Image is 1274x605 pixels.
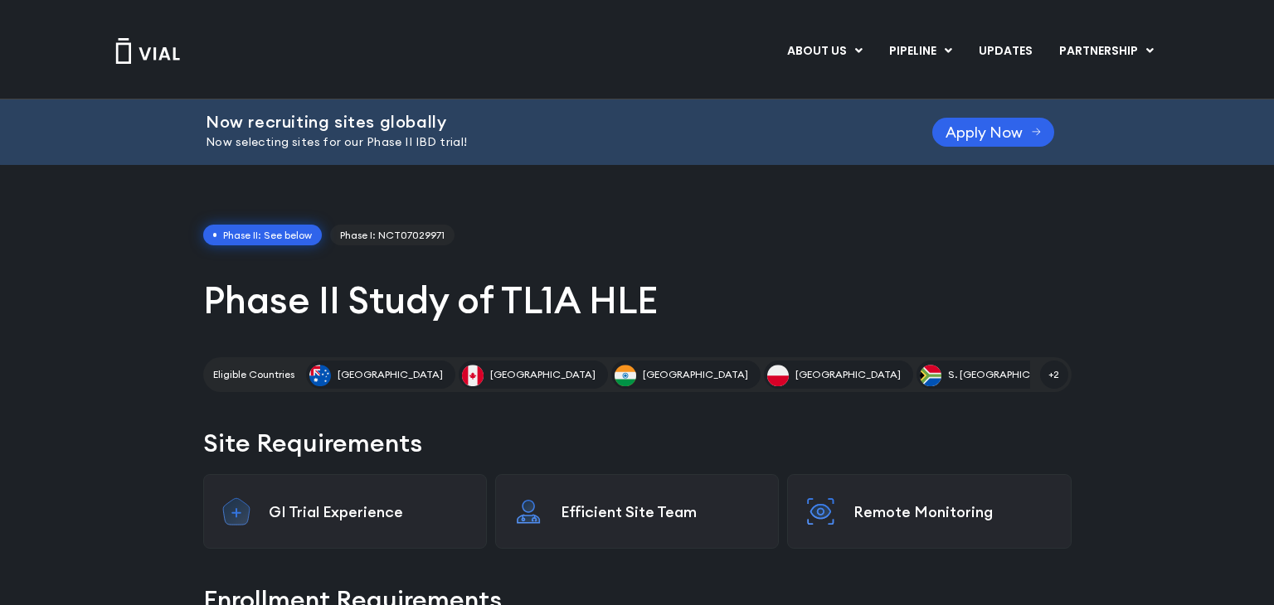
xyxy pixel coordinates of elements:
[948,367,1065,382] span: S. [GEOGRAPHIC_DATA]
[965,37,1045,65] a: UPDATES
[1046,37,1167,65] a: PARTNERSHIPMenu Toggle
[114,38,181,64] img: Vial Logo
[561,502,761,521] p: Efficient Site Team
[643,367,748,382] span: [GEOGRAPHIC_DATA]
[932,118,1054,147] a: Apply Now
[213,367,294,382] h2: Eligible Countries
[920,365,941,386] img: S. Africa
[774,37,875,65] a: ABOUT USMenu Toggle
[338,367,443,382] span: [GEOGRAPHIC_DATA]
[203,276,1072,324] h1: Phase II Study of TL1A HLE
[946,126,1023,138] span: Apply Now
[876,37,965,65] a: PIPELINEMenu Toggle
[615,365,636,386] img: India
[795,367,901,382] span: [GEOGRAPHIC_DATA]
[490,367,596,382] span: [GEOGRAPHIC_DATA]
[1040,361,1068,389] span: +2
[309,365,331,386] img: Australia
[203,425,1072,461] h2: Site Requirements
[853,502,1054,521] p: Remote Monitoring
[206,133,891,152] p: Now selecting sites for our Phase II IBD trial!
[462,365,484,386] img: Canada
[206,113,891,131] h2: Now recruiting sites globally
[330,225,455,246] a: Phase I: NCT07029971
[269,502,469,521] p: GI Trial Experience
[203,225,323,246] span: Phase II: See below
[767,365,789,386] img: Poland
